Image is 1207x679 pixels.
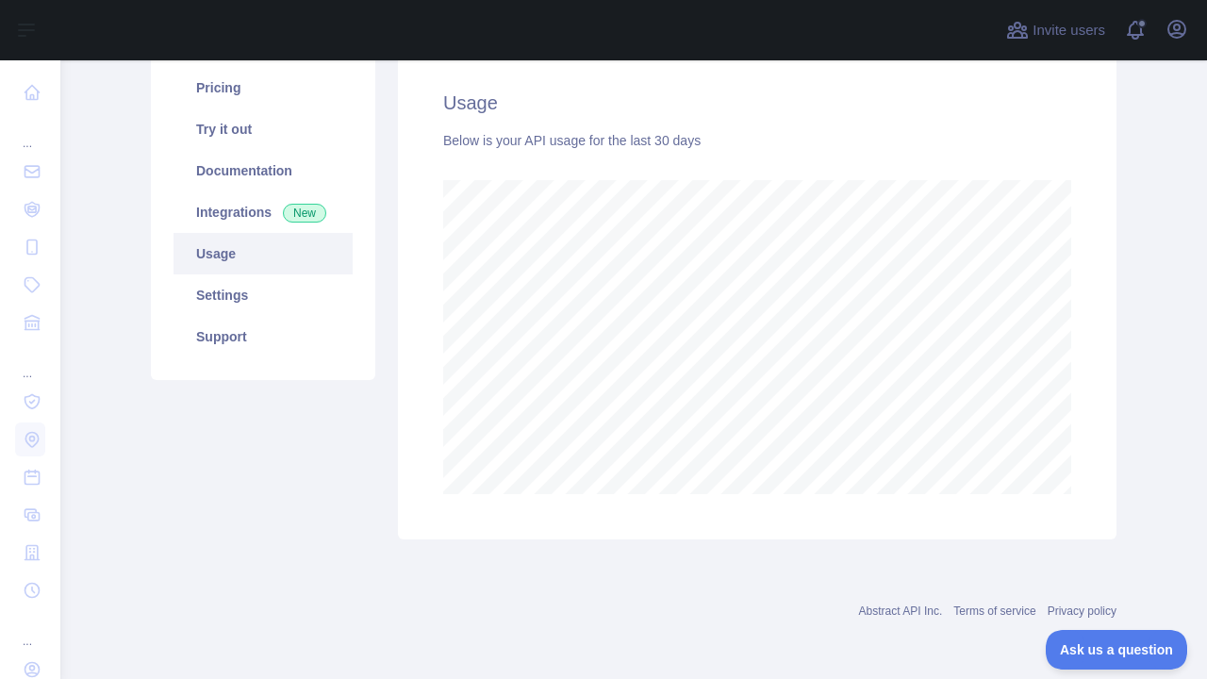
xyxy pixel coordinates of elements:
iframe: Toggle Customer Support [1046,630,1188,670]
a: Terms of service [953,604,1035,618]
h2: Usage [443,90,1071,116]
a: Abstract API Inc. [859,604,943,618]
span: New [283,204,326,223]
a: Documentation [174,150,353,191]
button: Invite users [1002,15,1109,45]
a: Pricing [174,67,353,108]
span: Invite users [1033,20,1105,41]
a: Integrations New [174,191,353,233]
a: Try it out [174,108,353,150]
div: ... [15,343,45,381]
a: Usage [174,233,353,274]
a: Privacy policy [1048,604,1116,618]
div: Below is your API usage for the last 30 days [443,131,1071,150]
a: Support [174,316,353,357]
div: ... [15,611,45,649]
a: Settings [174,274,353,316]
div: ... [15,113,45,151]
